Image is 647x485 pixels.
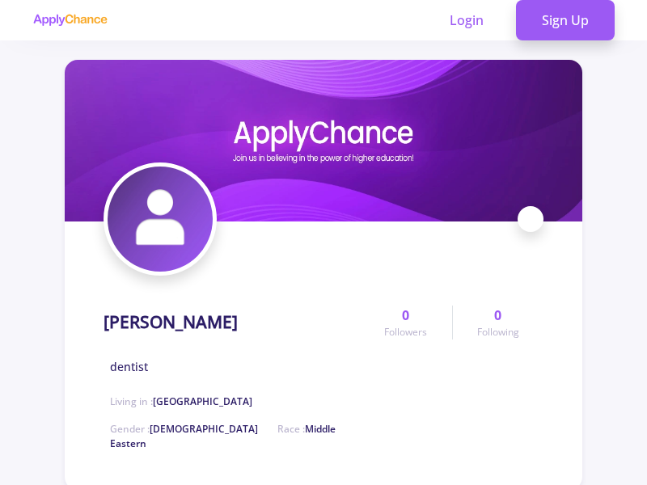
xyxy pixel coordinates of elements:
span: [DEMOGRAPHIC_DATA] [150,422,258,436]
span: Gender : [110,422,258,436]
span: 0 [494,306,501,325]
span: Living in : [110,394,252,408]
h1: [PERSON_NAME] [104,312,238,332]
span: Middle Eastern [110,422,336,450]
a: 0Following [452,306,543,339]
span: Race : [110,422,336,450]
span: [GEOGRAPHIC_DATA] [153,394,252,408]
span: dentist [110,358,148,375]
img: mehdi naseri cover image [65,60,582,221]
span: 0 [402,306,409,325]
img: applychance logo text only [32,14,108,27]
span: Following [477,325,519,339]
span: Followers [384,325,427,339]
a: 0Followers [360,306,451,339]
img: mehdi naseri avatar [108,167,213,272]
